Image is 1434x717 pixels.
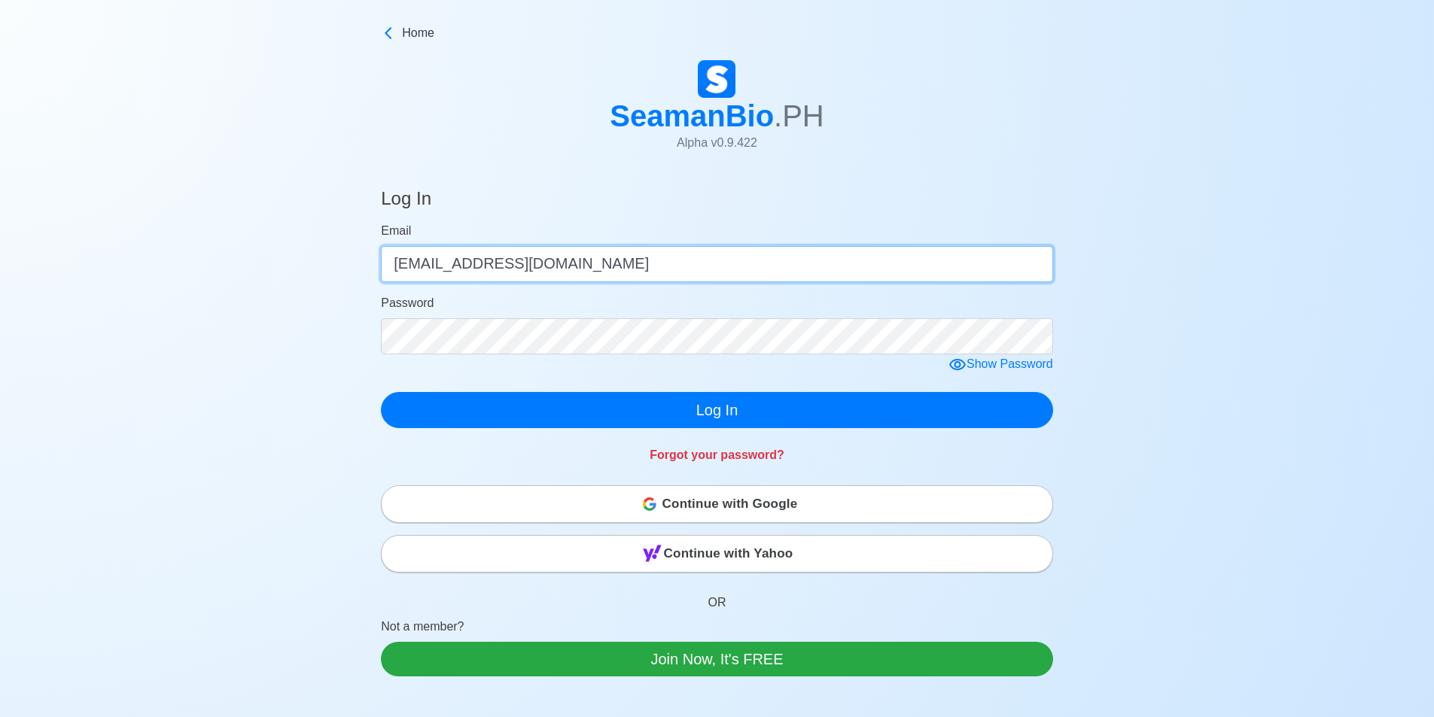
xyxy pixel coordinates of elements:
span: Password [381,296,434,309]
span: .PH [774,99,824,132]
input: Your email [381,246,1053,282]
span: Continue with Google [662,489,798,519]
h4: Log In [381,188,431,216]
button: Log In [381,392,1053,428]
span: Home [402,24,434,42]
span: Continue with Yahoo [664,539,793,569]
a: Home [381,24,1053,42]
button: Continue with Google [381,485,1053,523]
img: Logo [698,60,735,98]
div: Show Password [948,355,1053,374]
p: Alpha v 0.9.422 [610,134,824,152]
button: Continue with Yahoo [381,535,1053,573]
p: Not a member? [381,618,1053,642]
span: Email [381,224,411,237]
a: Forgot your password? [650,448,784,461]
a: SeamanBio.PHAlpha v0.9.422 [610,60,824,164]
p: OR [381,576,1053,618]
h1: SeamanBio [610,98,824,134]
a: Join Now, It's FREE [381,642,1053,676]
